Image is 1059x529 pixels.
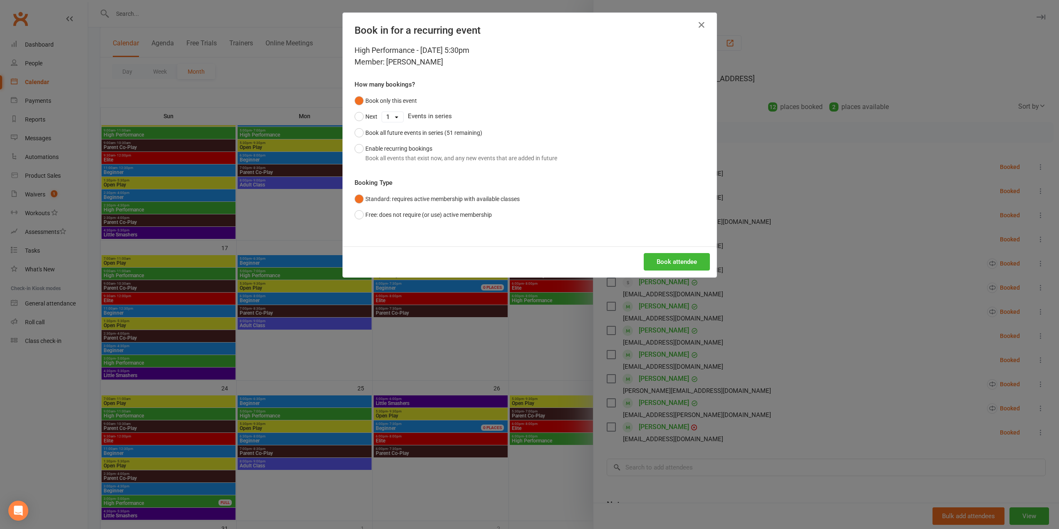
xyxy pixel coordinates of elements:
[365,128,482,137] div: Book all future events in series (51 remaining)
[355,93,417,109] button: Book only this event
[644,253,710,271] button: Book attendee
[365,154,557,163] div: Book all events that exist now, and any new events that are added in future
[355,109,377,124] button: Next
[355,178,392,188] label: Booking Type
[355,25,705,36] h4: Book in for a recurring event
[695,18,708,32] button: Close
[355,191,520,207] button: Standard: requires active membership with available classes
[355,109,705,124] div: Events in series
[355,79,415,89] label: How many bookings?
[355,125,482,141] button: Book all future events in series (51 remaining)
[8,501,28,521] div: Open Intercom Messenger
[355,207,492,223] button: Free: does not require (or use) active membership
[355,141,557,166] button: Enable recurring bookingsBook all events that exist now, and any new events that are added in future
[355,45,705,68] div: High Performance - [DATE] 5:30pm Member: [PERSON_NAME]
